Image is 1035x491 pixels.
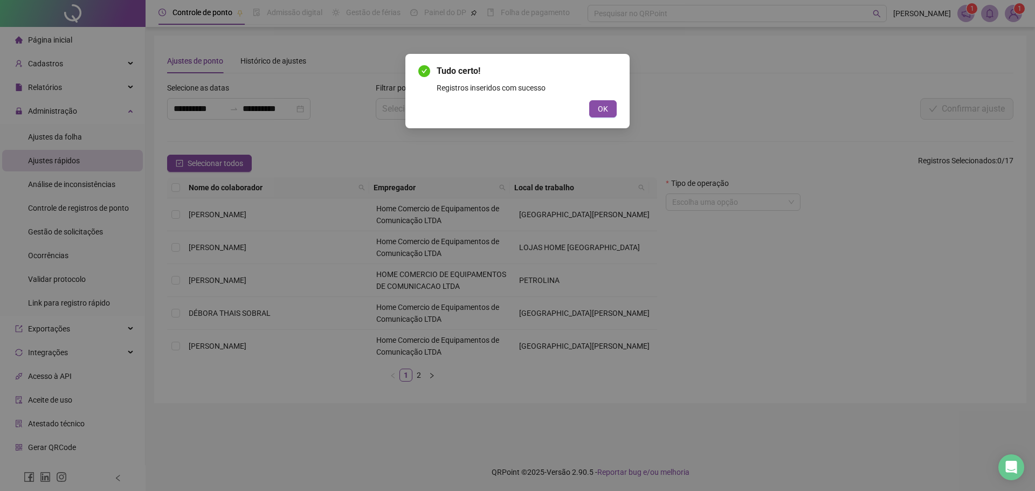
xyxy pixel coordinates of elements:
span: Tudo certo! [437,65,617,78]
div: Registros inseridos com sucesso [437,82,617,94]
span: check-circle [418,65,430,77]
button: OK [589,100,617,117]
span: OK [598,103,608,115]
div: Open Intercom Messenger [998,454,1024,480]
